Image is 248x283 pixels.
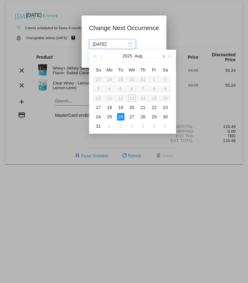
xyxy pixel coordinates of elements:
button: Aug [135,50,142,62]
div: 20 [128,104,136,111]
div: 18 [106,104,113,111]
button: Previous month (PageUp) [98,50,105,62]
th: Mon [104,65,115,75]
td: 8/20/2025 [126,103,138,112]
td: 8/31/2025 [93,121,104,131]
th: Wed [126,65,138,75]
div: 22 [151,104,158,111]
div: 6 [162,122,169,130]
div: 29 [151,113,158,121]
td: 8/28/2025 [138,112,149,121]
th: Thu [138,65,149,75]
div: 30 [162,113,169,121]
div: 19 [117,104,124,111]
td: 8/18/2025 [104,103,115,112]
th: Tue [115,65,126,75]
button: Next year (Control + right) [166,50,173,62]
button: 2025 [123,50,132,62]
div: 23 [162,104,169,111]
th: Sun [93,65,104,75]
div: 26 [117,113,124,121]
div: 27 [128,113,136,121]
button: Last year (Control + left) [92,50,98,62]
div: 17 [95,104,102,111]
td: 9/4/2025 [138,121,149,131]
div: 25 [106,113,113,121]
td: 9/6/2025 [160,121,171,131]
td: 8/24/2025 [93,112,104,121]
div: 5 [151,122,158,130]
td: 8/29/2025 [149,112,160,121]
div: 1 [106,122,113,130]
td: 8/27/2025 [126,112,138,121]
td: 8/23/2025 [160,103,171,112]
td: 8/21/2025 [138,103,149,112]
th: Fri [149,65,160,75]
td: 9/2/2025 [115,121,126,131]
td: 9/5/2025 [149,121,160,131]
div: 28 [139,113,147,121]
div: 4 [139,122,147,130]
div: 24 [95,113,102,121]
div: 3 [128,122,136,130]
td: 8/26/2025 [115,112,126,121]
td: 8/17/2025 [93,103,104,112]
th: Sat [160,65,171,75]
button: Next month (PageDown) [160,50,166,62]
td: 9/1/2025 [104,121,115,131]
td: 8/25/2025 [104,112,115,121]
td: 8/30/2025 [160,112,171,121]
td: 8/19/2025 [115,103,126,112]
div: 2 [117,122,124,130]
div: 31 [95,122,102,130]
input: Select date [93,41,127,48]
h1: Change Next Occurrence [89,23,159,33]
td: 8/22/2025 [149,103,160,112]
div: 21 [139,104,147,111]
td: 9/3/2025 [126,121,138,131]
